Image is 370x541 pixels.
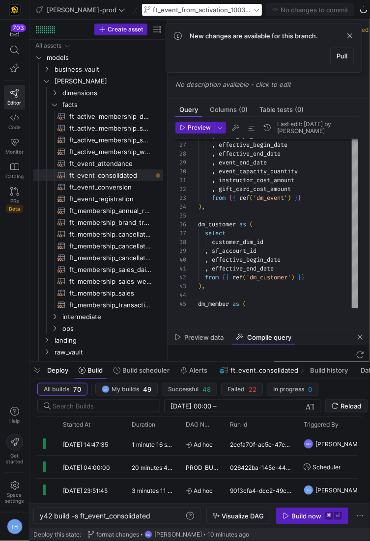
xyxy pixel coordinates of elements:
[249,385,256,393] span: 22
[69,252,152,264] span: ft_membership_cancellations​​​​​​​​​​
[212,265,274,272] span: effective_end_date
[219,167,298,175] span: event_capacity_quantity
[33,228,163,240] a: ft_membership_cancellations_daily_forecast​​​​​​​​​​
[69,158,152,169] span: ft_event_attendance​​​​​​​​​​
[47,366,68,374] span: Deploy
[4,24,25,41] button: 703
[219,402,283,410] input: End datetime
[212,247,256,255] span: sf_account_id
[69,182,152,193] span: ft_event_conversion​​​​​​​​​​
[33,287,163,299] div: Press SPACE to select this row.
[206,508,270,524] button: Visualize DAG
[175,140,186,149] div: 27
[10,5,20,15] img: https://storage.googleapis.com/y42-prod-data-exchange/images/uAsz27BndGEK0hZWDFeOjoxA7jCwgK9jE472...
[168,386,199,393] span: Successful
[33,122,163,134] div: Press SPACE to select this row.
[95,383,158,396] button: THMy builds49
[219,185,291,193] span: gift_card_cost_amount
[4,109,25,134] a: Code
[298,273,301,281] span: }
[69,193,152,205] span: ft_event_registration​​​​​​​​​​
[224,479,298,501] div: 90f3cfa4-dcc2-49c7-bf87-9569084e3b10
[210,107,248,113] span: Columns
[33,287,163,299] a: ft_membership_sales​​​​​​​​​​
[175,220,186,229] div: 36
[239,107,248,113] span: (0)
[33,264,163,275] div: Press SPACE to select this row.
[4,159,25,183] a: Catalog
[10,198,19,204] span: PRs
[5,149,24,155] span: Monitor
[96,531,139,538] span: format changes
[175,149,186,158] div: 28
[33,134,163,146] div: Press SPACE to select this row.
[8,124,21,130] span: Code
[222,512,264,520] span: Visualize DAG
[33,358,163,370] div: Press SPACE to select this row.
[33,252,163,264] div: Press SPACE to select this row.
[224,456,298,478] div: 026422ba-145e-4462-b0de-3ebc73bd9821
[232,194,236,202] span: {
[132,464,196,471] y42-duration: 20 minutes 42 seconds
[295,107,304,113] span: (0)
[198,282,201,290] span: )
[33,240,163,252] a: ft_membership_cancellations_weekly_forecast​​​​​​​​​​
[33,323,163,334] div: Press SPACE to select this row.
[212,159,215,166] span: ,
[337,52,347,60] span: Pull
[175,238,186,246] div: 38
[33,264,163,275] a: ft_membership_sales_daily_forecast​​​​​​​​​​
[69,135,152,146] span: ft_active_membership_snapshot​​​​​​​​​​
[250,220,253,228] span: (
[40,512,150,520] span: y42 build -s ft_event_consolidated
[175,81,366,88] p: No description available - click to edit
[185,334,224,341] span: Preview data
[69,146,152,158] span: ft_active_membership_weekly_forecast​​​​​​​​​​
[239,194,250,202] span: ref
[301,273,305,281] span: }
[69,170,152,181] span: ft_event_consolidated​​​​​​​​​​
[33,216,163,228] div: Press SPACE to select this row.
[162,383,217,396] button: Successful48
[226,273,229,281] span: {
[33,122,163,134] a: ft_active_membership_snapshot_detail​​​​​​​​​​
[33,205,163,216] a: ft_membership_annual_retention​​​​​​​​​​
[33,134,163,146] a: ft_active_membership_snapshot​​​​​​​​​​
[33,146,163,158] a: ft_active_membership_weekly_forecast​​​​​​​​​​
[212,141,215,149] span: ,
[304,485,313,495] div: TH
[224,433,298,455] div: 2eefa70f-ac5c-47ea-b2c6-616472ed7745
[205,229,226,237] span: select
[311,366,348,374] span: Build history
[212,176,215,184] span: ,
[175,282,186,291] div: 43
[334,512,342,520] kbd: ⏎
[276,508,348,524] button: Build now⌘⏎
[73,385,81,393] span: 70
[189,366,207,374] span: Alerts
[325,512,333,520] kbd: ⌘
[219,150,281,158] span: effective_end_date
[33,216,163,228] a: ft_membership_brand_transfer​​​​​​​​​​
[186,479,218,502] span: Ad hoc
[74,362,107,379] button: Build
[11,24,26,32] div: 703
[94,24,147,35] button: Create asset
[132,487,191,494] y42-duration: 3 minutes 11 seconds
[212,185,215,193] span: ,
[212,238,263,246] span: customer_dim_id
[102,385,110,393] div: TH
[250,194,253,202] span: (
[69,288,152,299] span: ft_membership_sales​​​​​​​​​​
[207,531,249,538] span: 10 minutes ago
[188,124,211,131] span: Preview
[55,358,162,370] span: staging
[304,439,313,449] div: MN
[205,265,208,272] span: ,
[219,176,294,184] span: instructor_cost_amount
[175,185,186,193] div: 32
[63,441,108,448] span: [DATE] 14:47:35
[304,421,339,428] span: Triggered By
[201,282,205,290] span: ,
[33,75,163,87] div: Press SPACE to select this row.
